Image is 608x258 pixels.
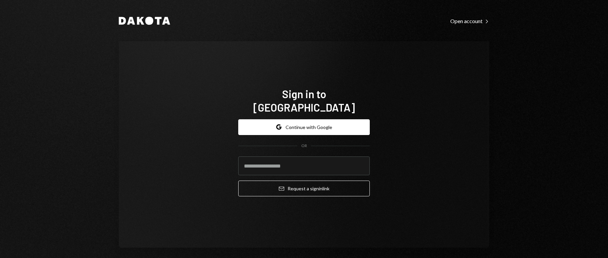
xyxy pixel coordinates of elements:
[238,119,370,135] button: Continue with Google
[238,181,370,196] button: Request a signinlink
[450,18,489,24] div: Open account
[238,87,370,114] h1: Sign in to [GEOGRAPHIC_DATA]
[301,143,307,149] div: OR
[450,17,489,24] a: Open account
